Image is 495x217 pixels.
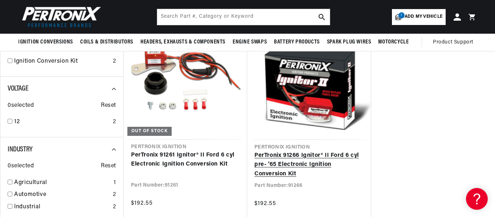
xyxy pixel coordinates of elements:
[18,38,73,46] span: Ignition Conversions
[113,57,116,66] div: 2
[327,38,371,46] span: Spark Plug Wires
[8,162,34,171] span: 0 selected
[405,13,442,20] span: Add my vehicle
[113,203,116,212] div: 2
[433,34,477,51] summary: Product Support
[8,85,28,92] span: Voltage
[101,162,116,171] span: Reset
[14,190,110,200] a: Automotive
[101,101,116,110] span: Reset
[77,34,137,51] summary: Coils & Distributors
[18,34,77,51] summary: Ignition Conversions
[274,38,320,46] span: Battery Products
[8,101,34,110] span: 0 selected
[392,9,446,25] a: 1Add my vehicle
[137,34,229,51] summary: Headers, Exhausts & Components
[14,117,110,127] a: 12
[229,34,270,51] summary: Engine Swaps
[80,38,133,46] span: Coils & Distributors
[114,178,116,188] div: 1
[314,9,330,25] button: search button
[140,38,225,46] span: Headers, Exhausts & Components
[14,203,110,212] a: Industrial
[398,12,405,18] span: 1
[8,146,33,153] span: Industry
[270,34,323,51] summary: Battery Products
[113,190,116,200] div: 2
[18,4,102,29] img: Pertronix
[323,34,375,51] summary: Spark Plug Wires
[113,117,116,127] div: 2
[14,57,110,66] a: Ignition Conversion Kit
[378,38,409,46] span: Motorcycle
[254,151,364,179] a: PerTronix 91266 Ignitor® II Ford 6 cyl pre- '65 Electronic Ignition Conversion Kit
[433,38,473,46] span: Product Support
[157,9,330,25] input: Search Part #, Category or Keyword
[375,34,412,51] summary: Motorcycle
[131,151,240,169] a: PerTronix 91261 Ignitor® II Ford 6 cyl Electronic Ignition Conversion Kit
[14,178,111,188] a: Agricultural
[233,38,267,46] span: Engine Swaps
